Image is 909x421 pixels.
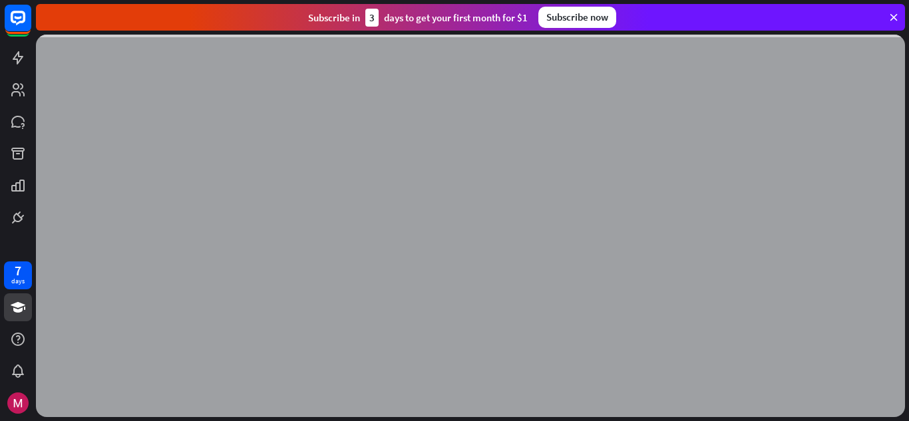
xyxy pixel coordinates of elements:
div: Subscribe in days to get your first month for $1 [308,9,528,27]
a: 7 days [4,261,32,289]
div: 3 [365,9,379,27]
div: 7 [15,265,21,277]
div: Subscribe now [538,7,616,28]
div: days [11,277,25,286]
